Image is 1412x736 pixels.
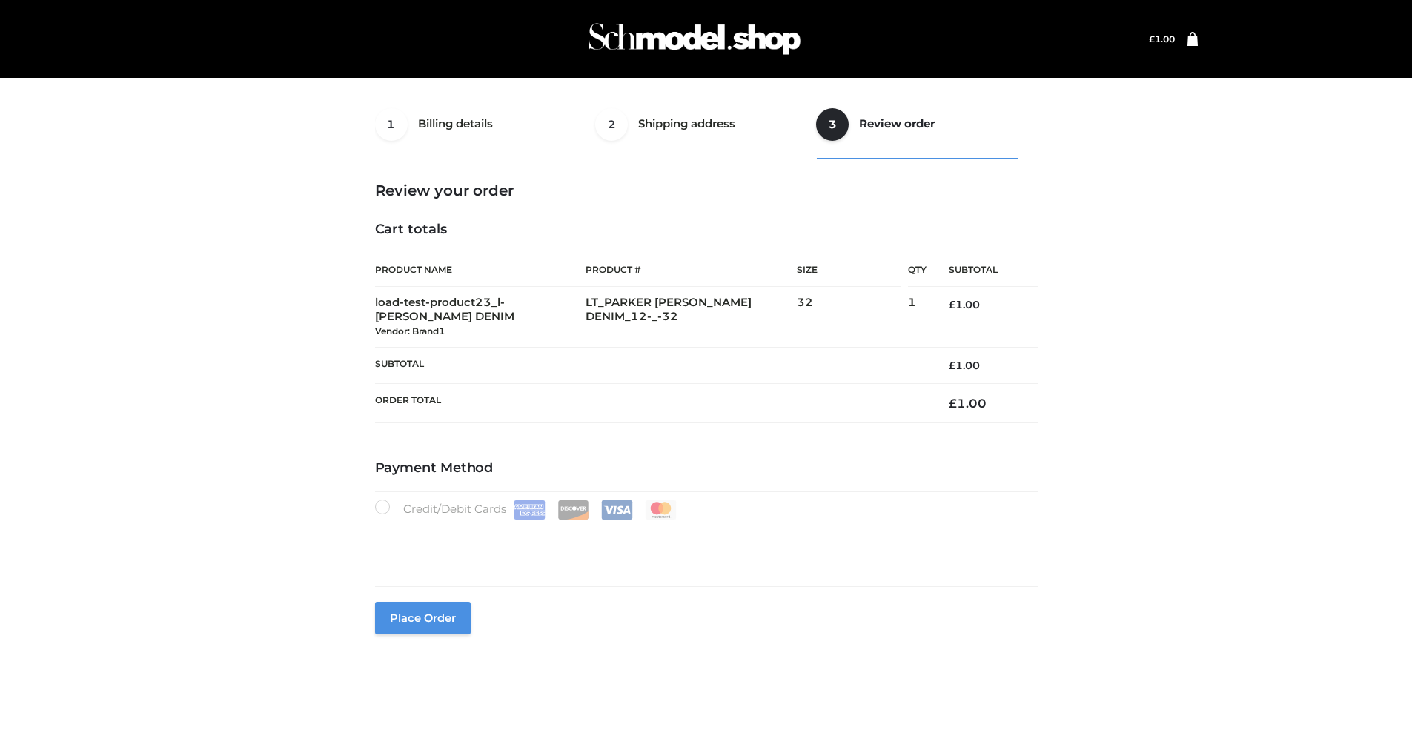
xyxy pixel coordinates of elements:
[514,500,546,520] img: Amex
[1149,33,1155,44] span: £
[908,287,927,347] td: 1
[375,347,927,383] th: Subtotal
[372,517,1035,571] iframe: Secure payment input frame
[375,287,586,347] td: load-test-product23_l-[PERSON_NAME] DENIM
[375,325,445,336] small: Vendor: Brand1
[949,359,980,372] bdi: 1.00
[375,460,1038,477] h4: Payment Method
[1149,33,1175,44] a: £1.00
[949,396,987,411] bdi: 1.00
[797,287,908,347] td: 32
[949,298,980,311] bdi: 1.00
[375,222,1038,238] h4: Cart totals
[375,253,586,287] th: Product Name
[557,500,589,520] img: Discover
[645,500,677,520] img: Mastercard
[375,602,471,634] button: Place order
[583,10,806,68] img: Schmodel Admin 964
[375,383,927,422] th: Order Total
[375,500,678,520] label: Credit/Debit Cards
[375,182,1038,199] h3: Review your order
[908,253,927,287] th: Qty
[586,253,797,287] th: Product #
[586,287,797,347] td: LT_PARKER [PERSON_NAME] DENIM_12-_-32
[1149,33,1175,44] bdi: 1.00
[797,253,901,287] th: Size
[927,253,1038,287] th: Subtotal
[949,396,957,411] span: £
[949,298,955,311] span: £
[949,359,955,372] span: £
[601,500,633,520] img: Visa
